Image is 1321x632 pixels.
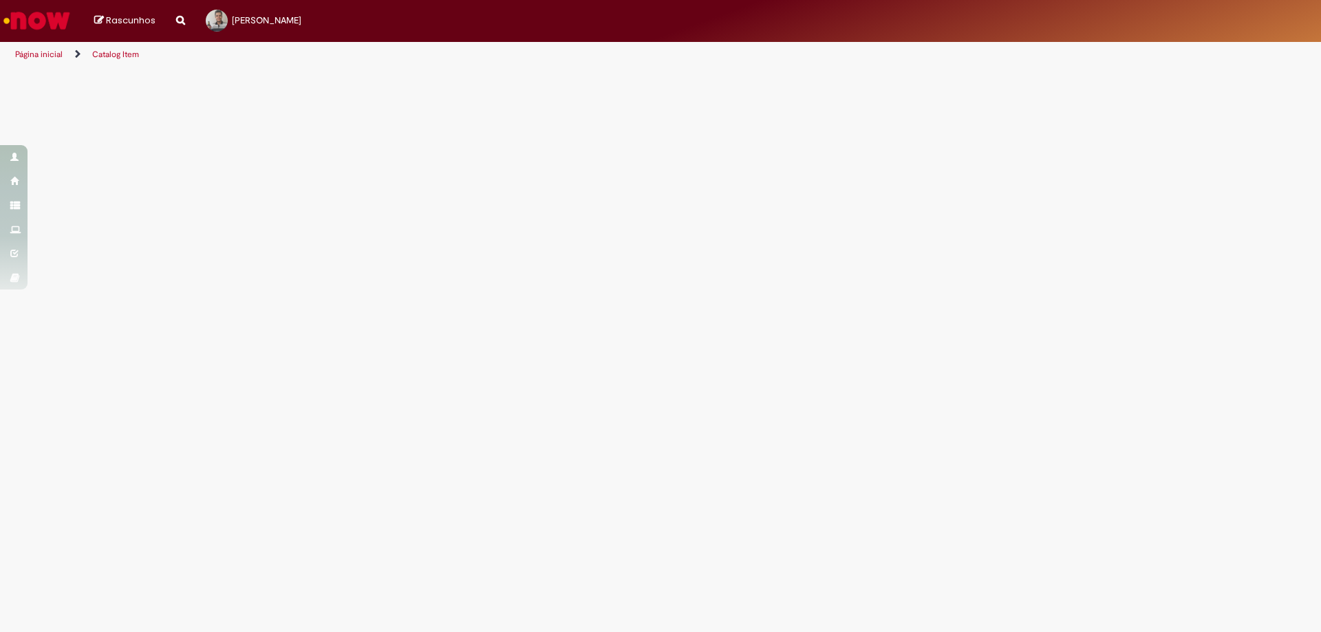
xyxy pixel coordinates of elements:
a: Rascunhos [94,14,155,28]
img: ServiceNow [1,7,72,34]
a: Catalog Item [92,49,139,60]
span: [PERSON_NAME] [232,14,301,26]
ul: Trilhas de página [10,42,870,67]
span: Rascunhos [106,14,155,27]
a: Página inicial [15,49,63,60]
